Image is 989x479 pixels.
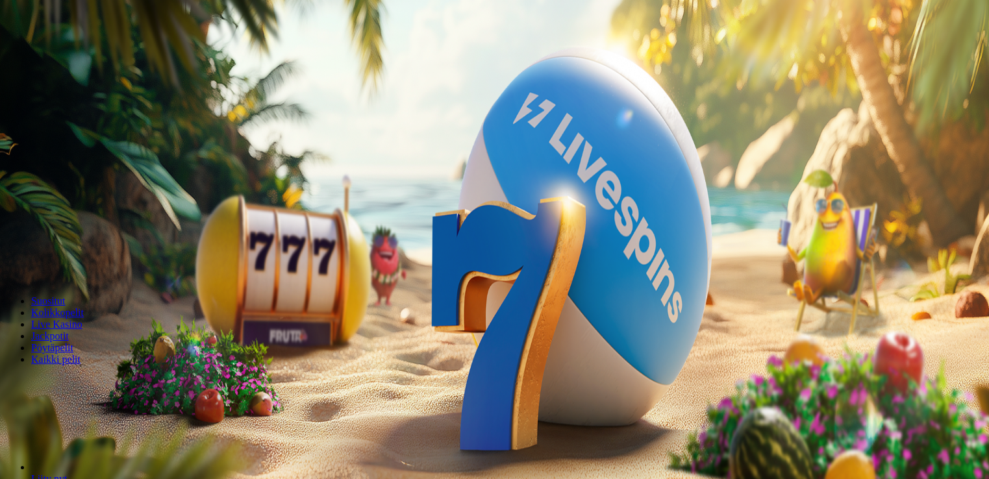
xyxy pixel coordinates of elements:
[31,295,65,306] a: Suositut
[31,307,84,318] a: Kolikkopelit
[31,354,81,365] a: Kaikki pelit
[5,273,984,389] header: Lobby
[31,342,73,353] a: Pöytäpelit
[31,319,82,330] a: Live Kasino
[5,273,984,365] nav: Lobby
[31,330,69,341] a: Jackpotit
